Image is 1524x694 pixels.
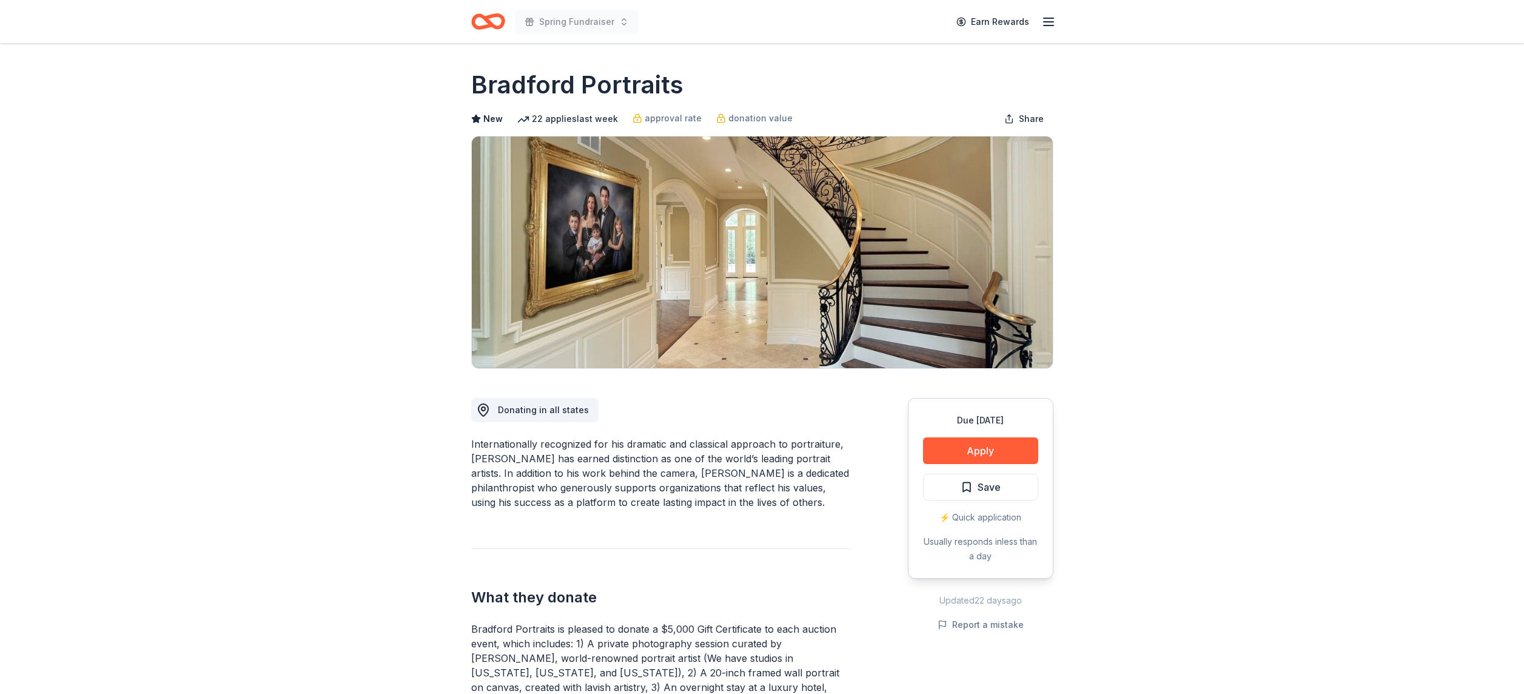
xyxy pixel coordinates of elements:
span: Save [978,479,1001,495]
span: donation value [728,111,793,126]
span: approval rate [645,111,702,126]
a: Home [471,7,505,36]
button: Save [923,474,1038,500]
button: Spring Fundraiser [515,10,639,34]
a: approval rate [633,111,702,126]
button: Share [995,107,1053,131]
div: ⚡️ Quick application [923,510,1038,525]
span: Spring Fundraiser [539,15,614,29]
h2: What they donate [471,588,850,607]
button: Apply [923,437,1038,464]
div: Updated 22 days ago [908,593,1053,608]
a: Earn Rewards [949,11,1036,33]
div: 22 applies last week [517,112,618,126]
span: Donating in all states [498,405,589,415]
div: Usually responds in less than a day [923,534,1038,564]
h1: Bradford Portraits [471,68,683,102]
span: Share [1019,112,1044,126]
a: donation value [716,111,793,126]
span: New [483,112,503,126]
div: Due [DATE] [923,413,1038,428]
img: Image for Bradford Portraits [472,136,1053,368]
div: Internationally recognized for his dramatic and classical approach to portraiture, [PERSON_NAME] ... [471,437,850,510]
button: Report a mistake [938,618,1024,632]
